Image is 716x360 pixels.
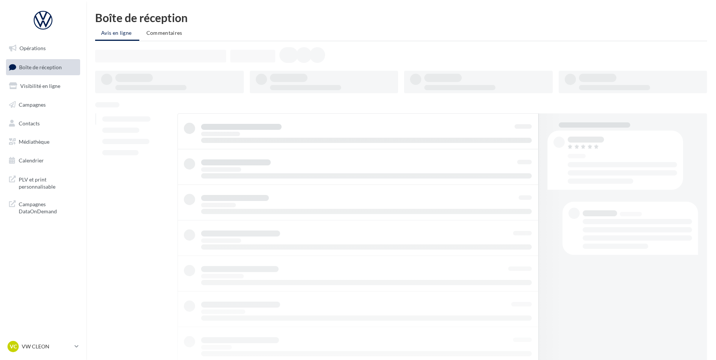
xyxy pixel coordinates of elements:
[4,153,82,168] a: Calendrier
[22,343,72,350] p: VW CLEON
[146,30,182,36] span: Commentaires
[4,116,82,131] a: Contacts
[4,40,82,56] a: Opérations
[4,59,82,75] a: Boîte de réception
[19,199,77,215] span: Campagnes DataOnDemand
[95,12,707,23] div: Boîte de réception
[19,45,46,51] span: Opérations
[19,120,40,126] span: Contacts
[19,138,49,145] span: Médiathèque
[19,157,44,164] span: Calendrier
[10,343,17,350] span: VC
[4,78,82,94] a: Visibilité en ligne
[19,64,62,70] span: Boîte de réception
[20,83,60,89] span: Visibilité en ligne
[4,134,82,150] a: Médiathèque
[4,171,82,193] a: PLV et print personnalisable
[4,196,82,218] a: Campagnes DataOnDemand
[19,174,77,190] span: PLV et print personnalisable
[19,101,46,108] span: Campagnes
[6,339,80,354] a: VC VW CLEON
[4,97,82,113] a: Campagnes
